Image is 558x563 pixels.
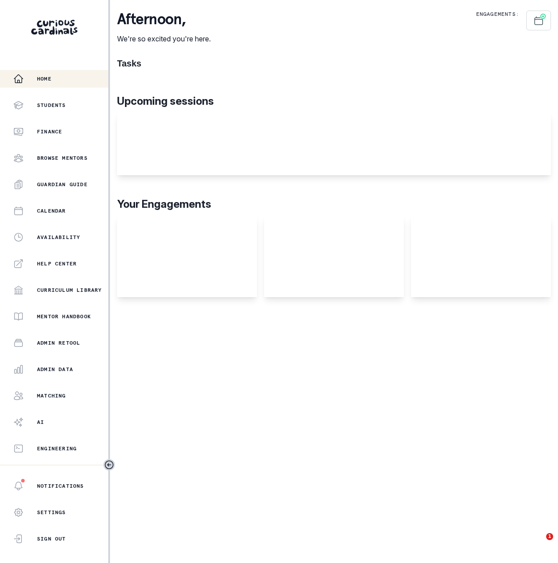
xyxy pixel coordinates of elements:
p: Curriculum Library [37,287,102,294]
p: Home [37,75,51,82]
span: 1 [546,533,553,540]
p: Calendar [37,207,66,214]
button: Toggle sidebar [103,459,115,471]
iframe: Intercom live chat [528,533,549,554]
p: We're so excited you're here. [117,33,211,44]
h1: Tasks [117,58,551,69]
p: Your Engagements [117,196,551,212]
p: Admin Data [37,366,73,373]
button: Schedule Sessions [526,11,551,30]
p: Admin Retool [37,339,80,346]
p: Mentor Handbook [37,313,91,320]
img: Curious Cardinals Logo [31,20,77,35]
p: Matching [37,392,66,399]
p: Settings [37,509,66,516]
p: Notifications [37,482,84,489]
p: Availability [37,234,80,241]
p: Help Center [37,260,77,267]
p: Guardian Guide [37,181,88,188]
p: AI [37,419,44,426]
p: Students [37,102,66,109]
p: Sign Out [37,535,66,542]
p: afternoon , [117,11,211,28]
p: Engagements: [476,11,519,18]
p: Engineering [37,445,77,452]
p: Finance [37,128,62,135]
p: Browse Mentors [37,155,88,162]
p: Upcoming sessions [117,93,551,109]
